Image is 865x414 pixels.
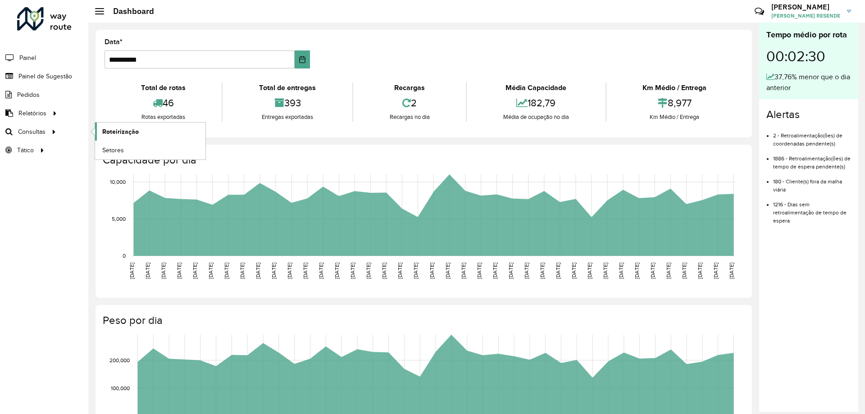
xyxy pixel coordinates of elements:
text: [DATE] [508,263,514,279]
button: Choose Date [295,50,310,68]
div: Recargas no dia [355,113,464,122]
text: [DATE] [223,263,229,279]
text: [DATE] [539,263,545,279]
text: [DATE] [255,263,261,279]
text: 200,000 [109,357,130,363]
div: Rotas exportadas [107,113,219,122]
div: Tempo médio por rota [766,29,851,41]
span: Tático [17,146,34,155]
text: [DATE] [587,263,592,279]
text: [DATE] [302,263,308,279]
span: [PERSON_NAME] RESENDE [771,12,840,20]
div: 37,76% menor que o dia anterior [766,72,851,93]
a: Setores [95,141,205,159]
li: 1886 - Retroalimentação(ões) de tempo de espera pendente(s) [773,148,851,171]
text: [DATE] [350,263,355,279]
h4: Peso por dia [103,314,743,327]
text: [DATE] [192,263,198,279]
text: [DATE] [602,263,608,279]
div: Total de rotas [107,82,219,93]
text: [DATE] [271,263,277,279]
div: Média de ocupação no dia [469,113,603,122]
text: [DATE] [555,263,561,279]
div: 46 [107,93,219,113]
text: [DATE] [381,263,387,279]
text: [DATE] [145,263,150,279]
text: [DATE] [160,263,166,279]
span: Painel [19,53,36,63]
li: 180 - Cliente(s) fora da malha viária [773,171,851,194]
text: 5,000 [112,216,126,222]
text: [DATE] [318,263,324,279]
span: Pedidos [17,90,40,100]
text: [DATE] [445,263,451,279]
div: Média Capacidade [469,82,603,93]
text: [DATE] [413,263,419,279]
div: Recargas [355,82,464,93]
div: Km Médio / Entrega [609,113,741,122]
span: Painel de Sugestão [18,72,72,81]
a: Contato Rápido [750,2,769,21]
text: [DATE] [492,263,498,279]
div: Km Médio / Entrega [609,82,741,93]
li: 1216 - Dias sem retroalimentação de tempo de espera [773,194,851,225]
div: 2 [355,93,464,113]
h2: Dashboard [104,6,154,16]
text: [DATE] [713,263,719,279]
a: Roteirização [95,123,205,141]
h4: Alertas [766,108,851,121]
text: 100,000 [111,385,130,391]
div: Entregas exportadas [225,113,350,122]
span: Relatórios [18,109,46,118]
text: [DATE] [697,263,703,279]
h3: [PERSON_NAME] [771,3,840,11]
text: [DATE] [618,263,624,279]
text: [DATE] [571,263,577,279]
text: [DATE] [681,263,687,279]
text: [DATE] [397,263,403,279]
text: [DATE] [634,263,640,279]
text: [DATE] [476,263,482,279]
div: 393 [225,93,350,113]
text: [DATE] [208,263,214,279]
text: [DATE] [460,263,466,279]
div: Total de entregas [225,82,350,93]
text: [DATE] [334,263,340,279]
li: 2 - Retroalimentação(ões) de coordenadas pendente(s) [773,125,851,148]
span: Roteirização [102,127,139,136]
text: [DATE] [524,263,529,279]
div: 8,977 [609,93,741,113]
span: Setores [102,146,124,155]
text: [DATE] [429,263,435,279]
text: [DATE] [176,263,182,279]
h4: Capacidade por dia [103,154,743,167]
text: [DATE] [665,263,671,279]
text: 0 [123,253,126,259]
text: [DATE] [650,263,656,279]
div: 00:02:30 [766,41,851,72]
label: Data [105,36,123,47]
span: Consultas [18,127,46,136]
text: [DATE] [287,263,292,279]
div: 182,79 [469,93,603,113]
text: [DATE] [365,263,371,279]
text: [DATE] [239,263,245,279]
text: [DATE] [129,263,135,279]
text: 10,000 [110,179,126,185]
text: [DATE] [728,263,734,279]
